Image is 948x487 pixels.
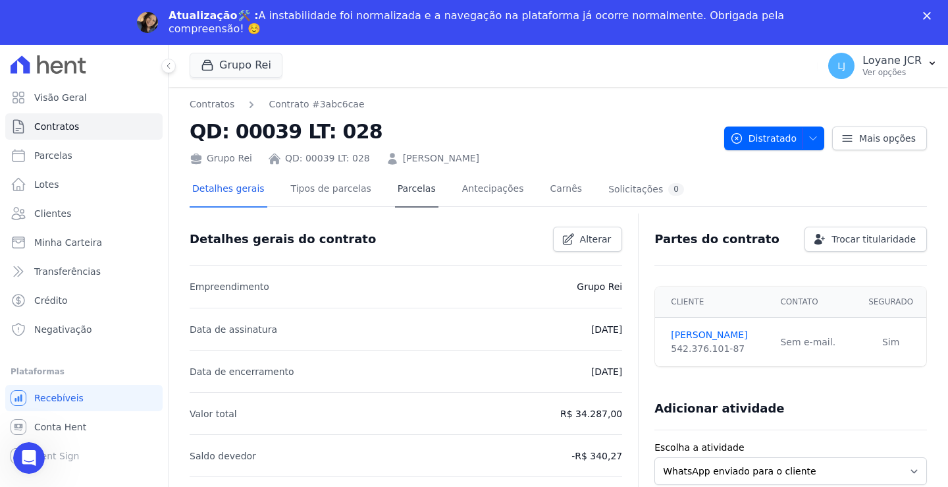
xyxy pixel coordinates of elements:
[11,364,157,380] div: Plataformas
[553,227,623,252] a: Alterar
[580,233,612,246] span: Alterar
[34,91,87,104] span: Visão Geral
[395,173,438,208] a: Parcelas
[5,287,163,314] a: Crédito
[547,173,585,208] a: Carnês
[269,98,364,111] a: Contrato #3abc6cae
[34,236,102,249] span: Minha Carteira
[855,287,926,318] th: Segurado
[169,9,259,22] b: Atualização🛠️ :
[34,120,79,133] span: Contratos
[5,113,163,140] a: Contratos
[855,318,926,367] td: Sim
[818,47,948,84] button: LJ Loyane JCR Ver opções
[34,178,59,191] span: Lotes
[190,448,256,464] p: Saldo devedor
[5,142,163,169] a: Parcelas
[671,328,764,342] a: [PERSON_NAME]
[654,401,784,416] h3: Adicionar atividade
[285,152,370,165] a: QD: 00039 LT: 028
[772,318,855,367] td: Sem e-mail.
[5,84,163,111] a: Visão Geral
[190,231,376,247] h3: Detalhes gerais do contrato
[5,229,163,256] a: Minha Carteira
[654,231,779,247] h3: Partes do contrato
[837,61,845,71] span: LJ
[13,442,45,474] iframe: Intercom live chat
[923,12,936,20] div: Fechar
[724,127,824,150] button: Distratado
[190,173,267,208] a: Detalhes gerais
[34,323,92,336] span: Negativação
[654,441,927,455] label: Escolha a atividade
[862,54,922,67] p: Loyane JCR
[730,127,797,150] span: Distratado
[862,67,922,78] p: Ver opções
[137,12,158,33] img: Profile image for Adriane
[560,406,622,422] p: R$ 34.287,00
[655,287,772,318] th: Cliente
[5,258,163,285] a: Transferências
[190,322,277,337] p: Data de assinatura
[460,173,527,208] a: Antecipações
[34,207,71,220] span: Clientes
[5,385,163,411] a: Recebíveis
[34,149,72,162] span: Parcelas
[34,391,84,405] span: Recebíveis
[591,364,622,380] p: [DATE]
[190,406,237,422] p: Valor total
[403,152,479,165] a: [PERSON_NAME]
[190,98,365,111] nav: Breadcrumb
[804,227,927,252] a: Trocar titularidade
[772,287,855,318] th: Contato
[5,414,163,440] a: Conta Hent
[577,279,622,295] p: Grupo Rei
[608,183,684,196] div: Solicitações
[591,322,622,337] p: [DATE]
[190,152,252,165] div: Grupo Rei
[34,294,68,307] span: Crédito
[34,420,86,434] span: Conta Hent
[169,9,790,36] div: A instabilidade foi normalizada e a navegação na plataforma já ocorre normalmente. Obrigada pela ...
[190,117,714,146] h2: QD: 00039 LT: 028
[571,448,622,464] p: -R$ 340,27
[606,173,687,208] a: Solicitações0
[5,200,163,227] a: Clientes
[190,364,294,380] p: Data de encerramento
[190,279,269,295] p: Empreendimento
[832,127,927,150] a: Mais opções
[34,265,101,278] span: Transferências
[5,171,163,198] a: Lotes
[190,53,282,78] button: Grupo Rei
[668,183,684,196] div: 0
[190,98,234,111] a: Contratos
[5,316,163,343] a: Negativação
[859,132,916,145] span: Mais opções
[288,173,374,208] a: Tipos de parcelas
[671,342,764,356] div: 542.376.101-87
[831,233,916,246] span: Trocar titularidade
[190,98,714,111] nav: Breadcrumb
